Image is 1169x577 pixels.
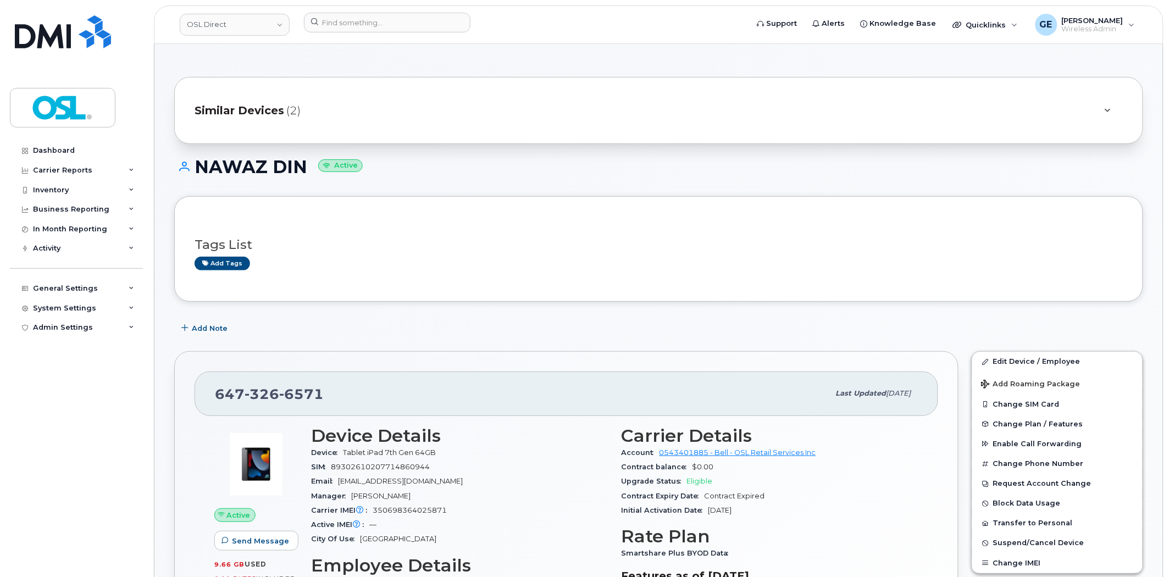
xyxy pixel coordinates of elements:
[373,506,447,514] span: 350698364025871
[836,389,887,397] span: Last updated
[972,434,1143,454] button: Enable Call Forwarding
[174,157,1143,176] h1: NAWAZ DIN
[972,454,1143,474] button: Change Phone Number
[311,463,331,471] span: SIM
[343,448,436,457] span: Tablet iPad 7th Gen 64GB
[972,414,1143,434] button: Change Plan / Features
[311,556,608,575] h3: Employee Details
[311,520,369,529] span: Active IMEI
[692,463,714,471] span: $0.00
[622,448,660,457] span: Account
[708,506,732,514] span: [DATE]
[311,426,608,446] h3: Device Details
[318,159,363,172] small: Active
[192,323,228,334] span: Add Note
[981,380,1081,390] span: Add Roaming Package
[245,560,267,568] span: used
[622,506,708,514] span: Initial Activation Date
[622,526,919,546] h3: Rate Plan
[993,420,1083,428] span: Change Plan / Features
[887,389,911,397] span: [DATE]
[369,520,376,529] span: —
[972,533,1143,553] button: Suspend/Cancel Device
[351,492,411,500] span: [PERSON_NAME]
[311,492,351,500] span: Manager
[622,426,919,446] h3: Carrier Details
[972,372,1143,395] button: Add Roaming Package
[705,492,765,500] span: Contract Expired
[972,513,1143,533] button: Transfer to Personal
[311,506,373,514] span: Carrier IMEI
[338,477,463,485] span: [EMAIL_ADDRESS][DOMAIN_NAME]
[286,103,301,119] span: (2)
[245,386,279,402] span: 326
[972,553,1143,573] button: Change IMEI
[195,238,1123,252] h3: Tags List
[622,477,687,485] span: Upgrade Status
[174,318,237,338] button: Add Note
[972,474,1143,493] button: Request Account Change
[972,395,1143,414] button: Change SIM Card
[660,448,816,457] a: 0543401885 - Bell - OSL Retail Services Inc
[232,536,289,546] span: Send Message
[227,510,251,520] span: Active
[687,477,713,485] span: Eligible
[622,549,734,557] span: Smartshare Plus BYOD Data
[360,535,436,543] span: [GEOGRAPHIC_DATA]
[195,103,284,119] span: Similar Devices
[311,477,338,485] span: Email
[214,561,245,568] span: 9.66 GB
[993,440,1082,448] span: Enable Call Forwarding
[331,463,430,471] span: 89302610207714860944
[972,352,1143,371] a: Edit Device / Employee
[223,431,289,497] img: image20231002-3703462-pkdcrn.jpeg
[214,531,298,551] button: Send Message
[622,463,692,471] span: Contract balance
[972,493,1143,513] button: Block Data Usage
[279,386,324,402] span: 6571
[311,535,360,543] span: City Of Use
[311,448,343,457] span: Device
[993,539,1084,547] span: Suspend/Cancel Device
[622,492,705,500] span: Contract Expiry Date
[195,257,250,270] a: Add tags
[215,386,324,402] span: 647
